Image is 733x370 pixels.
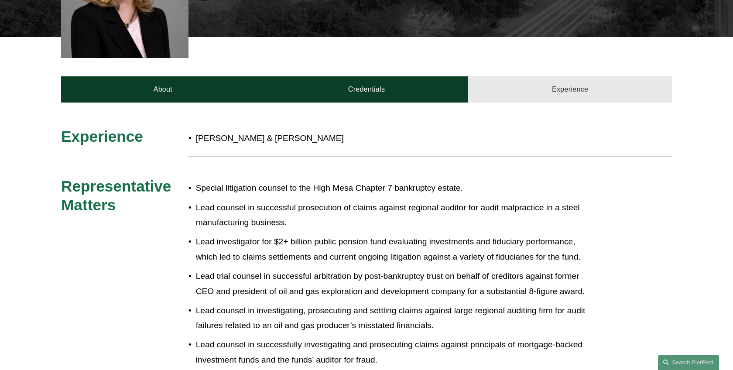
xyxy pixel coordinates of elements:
[196,269,596,299] p: Lead trial counsel in successful arbitration by post-bankruptcy trust on behalf of creditors agai...
[265,76,469,103] a: Credentials
[61,178,175,214] span: Representative Matters
[196,181,596,196] p: Special litigation counsel to the High Mesa Chapter 7 bankruptcy estate.
[61,76,265,103] a: About
[196,234,596,264] p: Lead investigator for $2+ billion public pension fund evaluating investments and fiduciary perfor...
[468,76,672,103] a: Experience
[658,355,719,370] a: Search this site
[196,200,596,230] p: Lead counsel in successful prosecution of claims against regional auditor for audit malpractice i...
[196,131,596,146] p: [PERSON_NAME] & [PERSON_NAME]
[196,337,596,367] p: Lead counsel in successfully investigating and prosecuting claims against principals of mortgage-...
[196,303,596,333] p: Lead counsel in investigating, prosecuting and settling claims against large regional auditing fi...
[61,128,143,145] span: Experience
